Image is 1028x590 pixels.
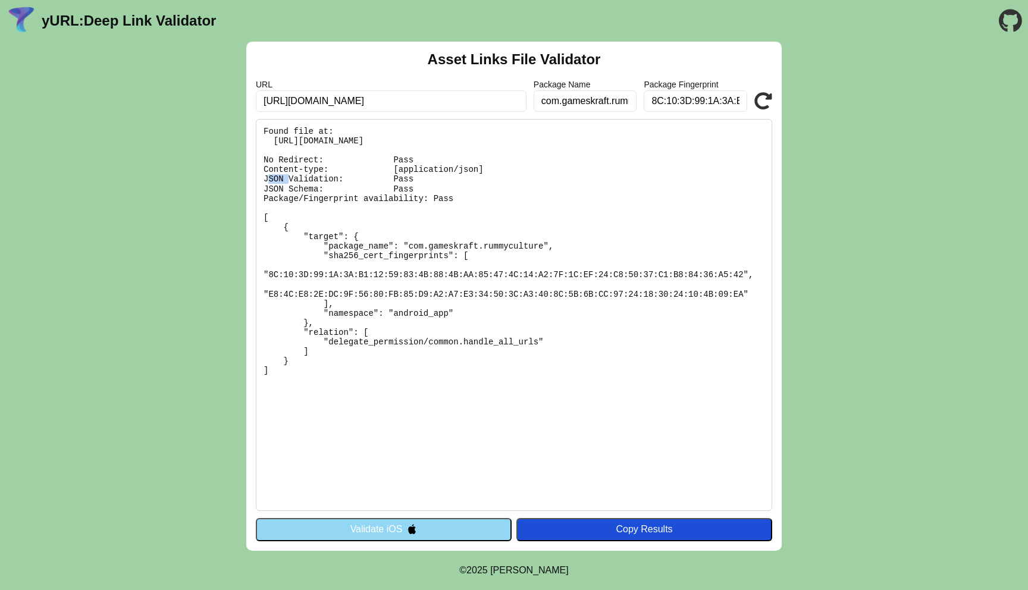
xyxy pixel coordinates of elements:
[256,90,526,112] input: Required
[256,119,772,511] pre: Found file at: [URL][DOMAIN_NAME] No Redirect: Pass Content-type: [application/json] JSON Validat...
[534,80,637,89] label: Package Name
[459,551,568,590] footer: ©
[534,90,637,112] input: Optional
[6,5,37,36] img: yURL Logo
[466,565,488,575] span: 2025
[644,80,747,89] label: Package Fingerprint
[428,51,601,68] h2: Asset Links File Validator
[256,518,512,541] button: Validate iOS
[256,80,526,89] label: URL
[644,90,747,112] input: Optional
[490,565,569,575] a: Michael Ibragimchayev's Personal Site
[522,524,766,535] div: Copy Results
[407,524,417,534] img: appleIcon.svg
[516,518,772,541] button: Copy Results
[42,12,216,29] a: yURL:Deep Link Validator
